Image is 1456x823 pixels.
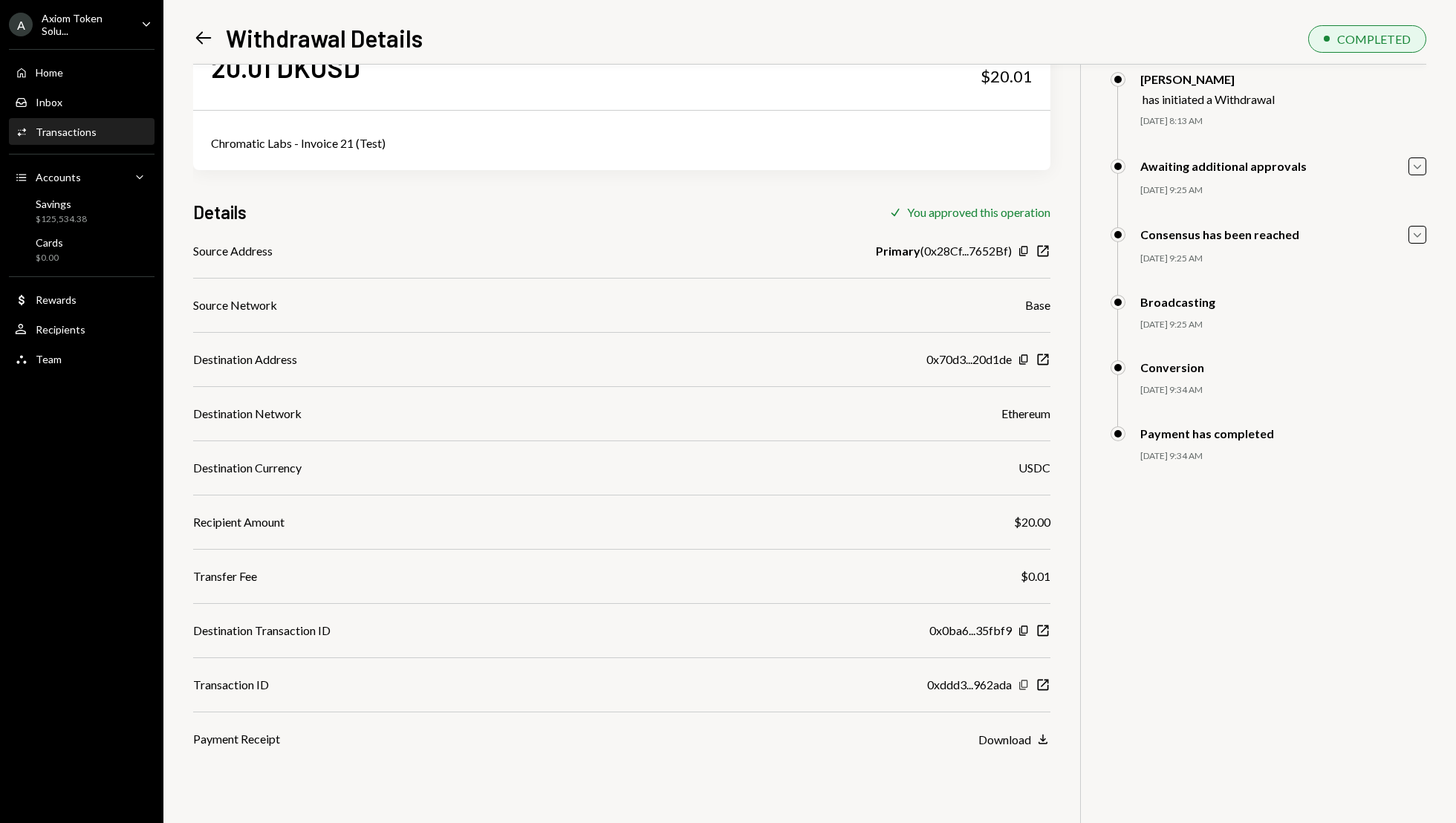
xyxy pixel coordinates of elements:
div: Recipients [36,323,85,336]
div: You approved this operation [907,205,1050,219]
div: 20.01 DKUSD [211,51,360,84]
a: Rewards [9,286,155,313]
div: Payment Receipt [193,730,280,748]
div: [DATE] 9:34 AM [1140,450,1426,463]
div: $20.00 [1014,513,1050,531]
div: ( 0x28Cf...7652Bf ) [876,242,1012,260]
button: Download [978,732,1050,748]
div: Savings [36,198,87,210]
div: Rewards [36,293,77,306]
div: 0x0ba6...35fbf9 [929,622,1012,640]
div: Consensus has been reached [1140,227,1299,241]
div: has initiated a Withdrawal [1143,92,1275,106]
a: Accounts [9,163,155,190]
div: Destination Transaction ID [193,622,331,640]
div: Team [36,353,62,365]
a: Savings$125,534.38 [9,193,155,229]
div: $0.01 [1021,567,1050,585]
div: Destination Currency [193,459,302,477]
div: $20.01 [981,66,1033,87]
div: Chromatic Labs - Invoice 21 (Test) [211,134,1033,152]
div: [DATE] 9:25 AM [1140,319,1426,331]
a: Home [9,59,155,85]
div: Transactions [36,126,97,138]
div: Payment has completed [1140,426,1274,440]
div: Source Network [193,296,277,314]
div: 0x70d3...20d1de [926,351,1012,368]
div: 0xddd3...962ada [927,676,1012,694]
div: Recipient Amount [193,513,285,531]
div: Cards [36,236,63,249]
h3: Details [193,200,247,224]
div: [DATE] 8:13 AM [1140,115,1426,128]
div: Source Address [193,242,273,260]
a: Team [9,345,155,372]
div: Axiom Token Solu... [42,12,129,37]
div: Base [1025,296,1050,314]
div: A [9,13,33,36]
div: Ethereum [1001,405,1050,423]
div: [DATE] 9:34 AM [1140,384,1426,397]
a: Cards$0.00 [9,232,155,267]
div: Broadcasting [1140,295,1215,309]
div: [DATE] 9:25 AM [1140,184,1426,197]
div: Download [978,732,1031,746]
div: Home [36,66,63,79]
a: Inbox [9,88,155,115]
div: $0.00 [36,252,63,264]
div: Conversion [1140,360,1204,374]
div: [PERSON_NAME] [1140,72,1275,86]
a: Transactions [9,118,155,145]
div: COMPLETED [1337,32,1411,46]
div: Awaiting additional approvals [1140,159,1307,173]
a: Recipients [9,316,155,342]
b: Primary [876,242,920,260]
div: Inbox [36,96,62,108]
div: $125,534.38 [36,213,87,226]
div: Destination Network [193,405,302,423]
div: Transfer Fee [193,567,257,585]
div: Accounts [36,171,81,183]
div: [DATE] 9:25 AM [1140,253,1426,265]
div: USDC [1018,459,1050,477]
h1: Withdrawal Details [226,23,423,53]
div: Transaction ID [193,676,269,694]
div: Destination Address [193,351,297,368]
